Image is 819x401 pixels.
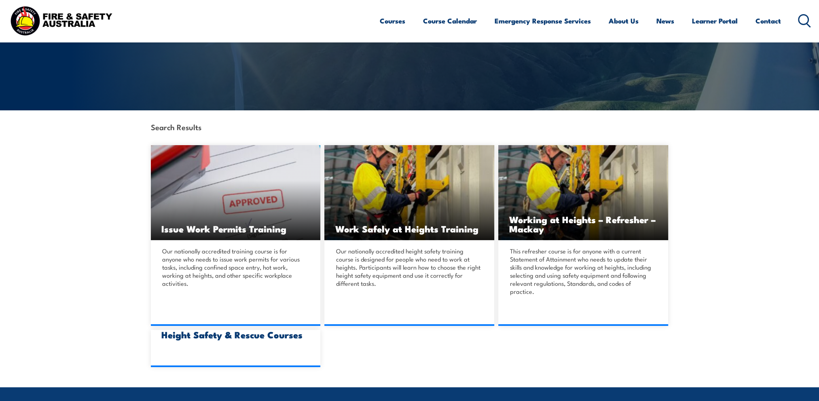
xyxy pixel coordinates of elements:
p: Our nationally accredited training course is for anyone who needs to issue work permits for vario... [162,247,307,287]
a: Issue Work Permits Training [151,145,321,240]
h3: Working at Heights – Refresher – Mackay [509,215,658,233]
strong: Search Results [151,121,201,132]
h3: Work Safely at Heights Training [335,224,484,233]
a: Working at Heights – Refresher – Mackay [498,145,668,240]
a: Course Calendar [423,10,477,32]
h3: Issue Work Permits Training [161,224,310,233]
a: About Us [609,10,639,32]
p: This refresher course is for anyone with a current Statement of Attainment who needs to update th... [510,247,654,295]
a: Learner Portal [692,10,738,32]
a: News [656,10,674,32]
img: Issue Work Permits [151,145,321,240]
img: Work Safely at Heights Training (1) [498,145,668,240]
h3: Height Safety & Rescue Courses [161,330,310,339]
a: Emergency Response Services [495,10,591,32]
img: Work Safely at Heights Training (1) [324,145,494,240]
p: Our nationally accredited height safety training course is designed for people who need to work a... [336,247,480,287]
a: Work Safely at Heights Training [324,145,494,240]
a: Contact [756,10,781,32]
a: Courses [380,10,405,32]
